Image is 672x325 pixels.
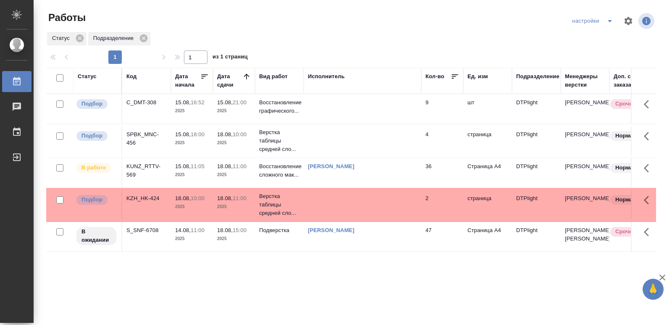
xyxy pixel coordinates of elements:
div: Статус [78,72,97,81]
p: Восстановление графического... [259,98,299,115]
p: Верстка таблицы средней сло... [259,192,299,217]
button: 🙏 [643,279,664,300]
p: 2025 [175,203,209,211]
p: 18:00 [191,131,205,137]
p: 2025 [217,235,251,243]
div: Доп. статус заказа [614,72,658,89]
p: 10:00 [191,195,205,201]
p: В работе [81,164,106,172]
button: Здесь прячутся важные кнопки [639,158,659,178]
p: 18.08, [217,195,233,201]
td: DTPlight [512,222,561,251]
div: Код [126,72,136,81]
p: 2025 [217,107,251,115]
p: 2025 [175,139,209,147]
div: Можно подбирать исполнителей [76,98,117,110]
p: Нормальный [615,196,651,204]
p: 2025 [175,235,209,243]
td: страница [463,190,512,219]
button: Здесь прячутся важные кнопки [639,190,659,210]
td: шт [463,94,512,124]
td: Страница А4 [463,158,512,188]
p: [PERSON_NAME] [565,162,605,171]
p: Статус [52,34,73,42]
p: Подбор [81,100,102,108]
div: Исполнитель [308,72,345,81]
div: Исполнитель выполняет работу [76,162,117,174]
div: Подразделение [516,72,559,81]
div: Менеджеры верстки [565,72,605,89]
td: Страница А4 [463,222,512,251]
p: [PERSON_NAME] [565,98,605,107]
span: 🙏 [646,280,660,298]
div: Ед. изм [467,72,488,81]
div: Исполнитель назначен, приступать к работе пока рано [76,226,117,246]
td: 4 [421,126,463,156]
p: [PERSON_NAME] [565,130,605,139]
div: Вид работ [259,72,288,81]
button: Здесь прячутся важные кнопки [639,94,659,114]
span: Работы [46,11,86,24]
div: Подразделение [88,32,150,45]
span: Настроить таблицу [618,11,638,31]
td: DTPlight [512,158,561,188]
p: 2025 [217,171,251,179]
td: 2 [421,190,463,219]
p: Срочный [615,227,640,236]
p: [PERSON_NAME] [565,194,605,203]
div: KZH_HK-424 [126,194,167,203]
p: Срочный [615,100,640,108]
div: Кол-во [425,72,444,81]
td: DTPlight [512,126,561,156]
p: 16:52 [191,99,205,106]
p: 14.08, [175,227,191,233]
span: из 1 страниц [213,52,248,64]
div: C_DMT-308 [126,98,167,107]
td: 9 [421,94,463,124]
td: страница [463,126,512,156]
p: Подбор [81,196,102,204]
p: Подразделение [93,34,136,42]
p: 11:05 [191,163,205,169]
button: Здесь прячутся важные кнопки [639,126,659,146]
p: 18.08, [217,131,233,137]
p: 18.08, [217,163,233,169]
p: В ожидании [81,227,111,244]
p: 10:00 [233,131,247,137]
a: [PERSON_NAME] [308,227,354,233]
p: Нормальный [615,164,651,172]
p: Восстановление сложного мак... [259,162,299,179]
span: Посмотреть информацию [638,13,656,29]
p: 2025 [175,171,209,179]
div: KUNZ_RTTV-569 [126,162,167,179]
div: split button [570,14,618,28]
button: Здесь прячутся важные кнопки [639,222,659,242]
p: Нормальный [615,132,651,140]
p: 11:00 [191,227,205,233]
p: 2025 [175,107,209,115]
a: [PERSON_NAME] [308,163,354,169]
div: Дата сдачи [217,72,242,89]
p: Верстка таблицы средней сло... [259,128,299,153]
p: 15.08, [175,99,191,106]
p: 2025 [217,139,251,147]
p: [PERSON_NAME], [PERSON_NAME] [565,226,605,243]
div: Можно подбирать исполнителей [76,130,117,142]
td: DTPlight [512,190,561,219]
p: 21:00 [233,99,247,106]
p: 11:00 [233,163,247,169]
p: 2025 [217,203,251,211]
div: Можно подбирать исполнителей [76,194,117,206]
div: Дата начала [175,72,200,89]
p: 15:00 [233,227,247,233]
p: Подбор [81,132,102,140]
p: 11:00 [233,195,247,201]
div: Статус [47,32,87,45]
div: S_SNF-6708 [126,226,167,235]
p: 18.08, [217,227,233,233]
p: 15.08, [175,163,191,169]
td: 36 [421,158,463,188]
p: 18.08, [175,195,191,201]
p: 15.08, [217,99,233,106]
div: SPBK_MNC-456 [126,130,167,147]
